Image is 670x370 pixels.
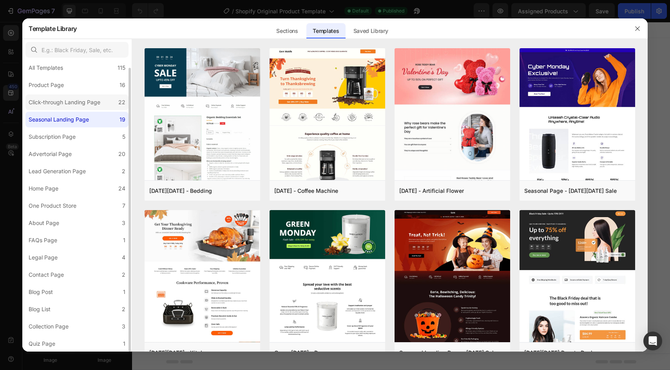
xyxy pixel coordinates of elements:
[399,348,505,357] div: Seasonal Landing Page - [DATE] Sale Countdown
[524,186,617,196] div: Seasonal Page - [DATE][DATE] Sale
[25,42,129,58] input: E.g.: Black Friday, Sale, etc.
[29,80,64,90] div: Product Page
[122,305,125,314] div: 2
[347,23,395,39] div: Saved Library
[223,74,327,83] span: Shopify section: product-recommendations
[29,167,86,176] div: Lead Generation Page
[29,236,57,245] div: FAQs Page
[29,149,72,159] div: Advertorial Page
[123,287,125,297] div: 1
[118,149,125,159] div: 20
[120,115,125,124] div: 19
[181,138,235,145] span: inspired by CRO experts
[643,332,662,350] div: Open Intercom Messenger
[122,322,125,331] div: 3
[29,18,77,39] h2: Template Library
[29,253,58,262] div: Legal Page
[29,218,59,228] div: About Page
[29,322,69,331] div: Collection Page
[232,32,319,42] span: Shopify section: product-information
[122,270,125,279] div: 2
[399,186,464,196] div: [DATE] - Artificial Flower
[123,236,125,245] div: 1
[298,138,356,145] span: then drag & drop elements
[122,132,125,141] div: 5
[122,167,125,176] div: 2
[149,186,212,196] div: [DATE][DATE] - Bedding
[122,253,125,262] div: 4
[29,339,55,348] div: Quiz Page
[29,287,53,297] div: Blog Post
[149,348,226,357] div: [DATE][DATE] - Kitchenwares
[274,348,330,357] div: Green [DATE] - Decor
[118,63,125,73] div: 115
[120,80,125,90] div: 16
[29,98,100,107] div: Click-through Landing Page
[245,138,287,145] span: from URL or image
[270,23,304,39] div: Sections
[29,305,51,314] div: Blog List
[122,201,125,210] div: 7
[29,270,64,279] div: Contact Page
[524,348,596,357] div: [DATE][DATE] Beauty Deals
[122,218,125,228] div: 3
[29,132,76,141] div: Subscription Page
[118,98,125,107] div: 22
[29,63,63,73] div: All Templates
[123,339,125,348] div: 1
[306,23,345,39] div: Templates
[246,128,287,136] div: Generate layout
[118,184,125,193] div: 24
[250,111,288,119] span: Add section
[274,186,338,196] div: [DATE] - Coffee Machine
[29,115,89,124] div: Seasonal Landing Page
[29,184,58,193] div: Home Page
[185,128,232,136] div: Choose templates
[29,201,76,210] div: One Product Store
[304,128,351,136] div: Add blank section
